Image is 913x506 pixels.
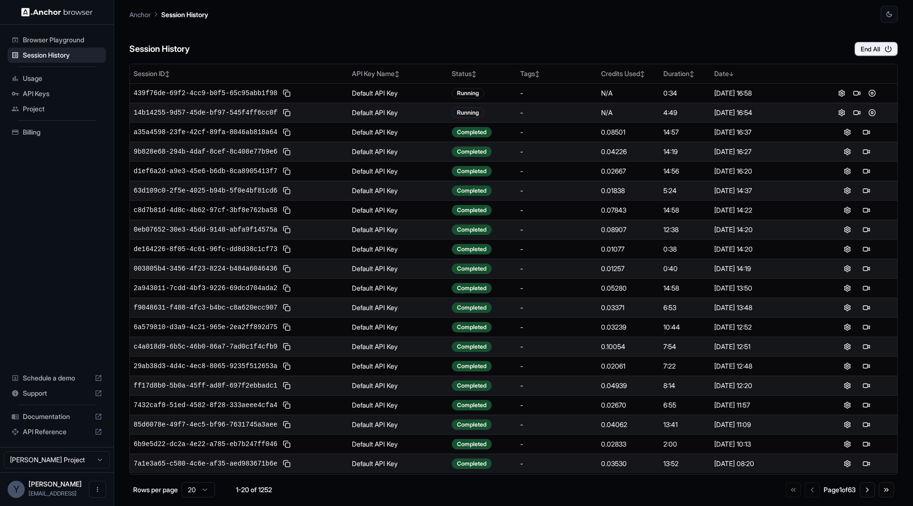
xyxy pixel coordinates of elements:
div: 4:49 [663,108,706,117]
div: Running [452,107,484,118]
div: - [520,88,593,98]
span: Session History [23,50,102,60]
button: Open menu [89,481,106,498]
div: API Keys [8,86,106,101]
div: - [520,439,593,449]
div: 14:57 [663,127,706,137]
td: Default API Key [348,83,448,103]
div: Completed [452,341,492,352]
div: - [520,108,593,117]
td: Default API Key [348,434,448,454]
span: Documentation [23,412,91,421]
div: [DATE] 16:37 [714,127,813,137]
div: - [520,225,593,234]
div: Support [8,386,106,401]
td: Default API Key [348,337,448,356]
div: 0.01257 [601,264,656,273]
div: Running [452,88,484,98]
div: 0.02061 [601,361,656,371]
div: 0.01838 [601,186,656,195]
div: 6:53 [663,303,706,312]
div: - [520,244,593,254]
div: Session History [8,48,106,63]
td: Default API Key [348,161,448,181]
div: Documentation [8,409,106,424]
div: Completed [452,166,492,176]
span: Support [23,389,91,398]
div: Completed [452,224,492,235]
div: 7:22 [663,361,706,371]
div: 0.04226 [601,147,656,156]
div: [DATE] 10:13 [714,439,813,449]
span: ↓ [729,70,734,78]
div: Usage [8,71,106,86]
div: 0.10054 [601,342,656,351]
td: Default API Key [348,122,448,142]
span: c8d7b81d-4d8c-4b62-97cf-3bf8e762ba58 [134,205,277,215]
span: ↕ [535,70,540,78]
div: Tags [520,69,593,78]
span: ff17d8b0-5b0a-45ff-ad8f-697f2ebbadc1 [134,381,277,390]
span: 7a1e3a65-c580-4c6e-af35-aed983671b6e [134,459,277,468]
div: Completed [452,302,492,313]
div: Completed [452,419,492,430]
td: Default API Key [348,395,448,415]
div: [DATE] 14:20 [714,225,813,234]
div: 0.03530 [601,459,656,468]
span: 0eb07652-30e3-45dd-9148-abfa9f14575a [134,225,277,234]
div: Schedule a demo [8,370,106,386]
img: Anchor Logo [21,8,93,17]
div: 0.04062 [601,420,656,429]
div: 5:24 [663,186,706,195]
div: Session ID [134,69,344,78]
div: [DATE] 14:37 [714,186,813,195]
div: 0.03239 [601,322,656,332]
div: 0.01077 [601,244,656,254]
div: Completed [452,146,492,157]
div: - [520,303,593,312]
div: 0:40 [663,264,706,273]
div: - [520,361,593,371]
div: Completed [452,439,492,449]
span: API Reference [23,427,91,437]
div: 0.05280 [601,283,656,293]
span: f9048631-f488-4fc3-b4bc-c8a620ecc907 [134,303,277,312]
div: Completed [452,400,492,410]
span: ↕ [690,70,694,78]
td: Default API Key [348,317,448,337]
div: Completed [452,380,492,391]
div: Completed [452,283,492,293]
span: ↕ [165,70,170,78]
div: 13:52 [663,459,706,468]
div: 2:00 [663,439,706,449]
div: 6:55 [663,400,706,410]
div: - [520,264,593,273]
div: Browser Playground [8,32,106,48]
div: Completed [452,263,492,274]
div: - [520,420,593,429]
div: N/A [601,108,656,117]
div: 12:38 [663,225,706,234]
span: d1ef6a2d-a9e3-45e6-b6db-8ca8905413f7 [134,166,277,176]
div: Completed [452,458,492,469]
nav: breadcrumb [129,9,208,19]
td: Default API Key [348,200,448,220]
td: Default API Key [348,454,448,473]
span: 7432caf8-51ed-4582-8f28-333aeee4cfa4 [134,400,277,410]
div: - [520,381,593,390]
div: Project [8,101,106,117]
td: Default API Key [348,239,448,259]
span: Yuma Heymans [29,480,82,488]
div: Completed [452,244,492,254]
div: 7:54 [663,342,706,351]
div: 0.07843 [601,205,656,215]
span: Usage [23,74,102,83]
div: N/A [601,88,656,98]
span: 63d109c0-2f5e-4025-b94b-5f0e4bf81cd6 [134,186,277,195]
span: 85d6078e-49f7-4ec5-bf96-7631745a3aee [134,420,277,429]
div: [DATE] 08:20 [714,459,813,468]
div: 14:19 [663,147,706,156]
button: End All [855,42,898,56]
div: 0.02667 [601,166,656,176]
td: Default API Key [348,142,448,161]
